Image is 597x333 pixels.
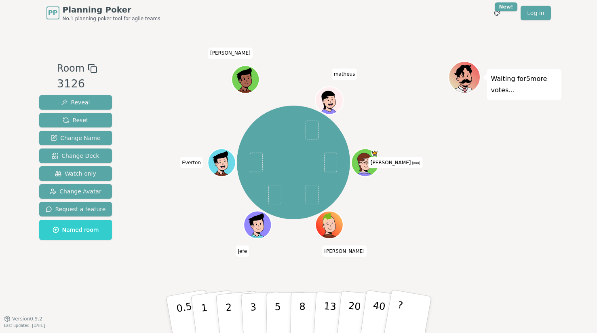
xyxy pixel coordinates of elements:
[39,95,112,110] button: Reveal
[52,152,99,160] span: Change Deck
[55,170,96,178] span: Watch only
[48,8,57,18] span: PP
[63,15,160,22] span: No.1 planning poker tool for agile teams
[352,149,378,175] button: Click to change your avatar
[39,202,112,216] button: Request a feature
[521,6,551,20] a: Log in
[12,316,42,322] span: Version 0.9.2
[46,205,106,213] span: Request a feature
[491,73,557,96] p: Waiting for 5 more votes...
[4,316,42,322] button: Version0.9.2
[39,184,112,199] button: Change Avatar
[180,157,203,168] span: Click to change your name
[332,68,357,80] span: Click to change your name
[50,187,101,195] span: Change Avatar
[53,226,99,234] span: Named room
[63,116,88,124] span: Reset
[208,47,253,59] span: Click to change your name
[39,220,112,240] button: Named room
[411,161,420,165] span: (you)
[39,131,112,145] button: Change Name
[63,4,160,15] span: Planning Poker
[46,4,160,22] a: PPPlanning PokerNo.1 planning poker tool for agile teams
[371,149,378,156] span: Julie is the host
[236,245,249,257] span: Click to change your name
[57,61,84,76] span: Room
[4,323,45,328] span: Last updated: [DATE]
[57,76,97,92] div: 3126
[39,148,112,163] button: Change Deck
[495,2,518,11] div: New!
[322,245,367,257] span: Click to change your name
[490,6,504,20] button: New!
[39,113,112,127] button: Reset
[51,134,100,142] span: Change Name
[39,166,112,181] button: Watch only
[369,157,422,168] span: Click to change your name
[61,98,90,106] span: Reveal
